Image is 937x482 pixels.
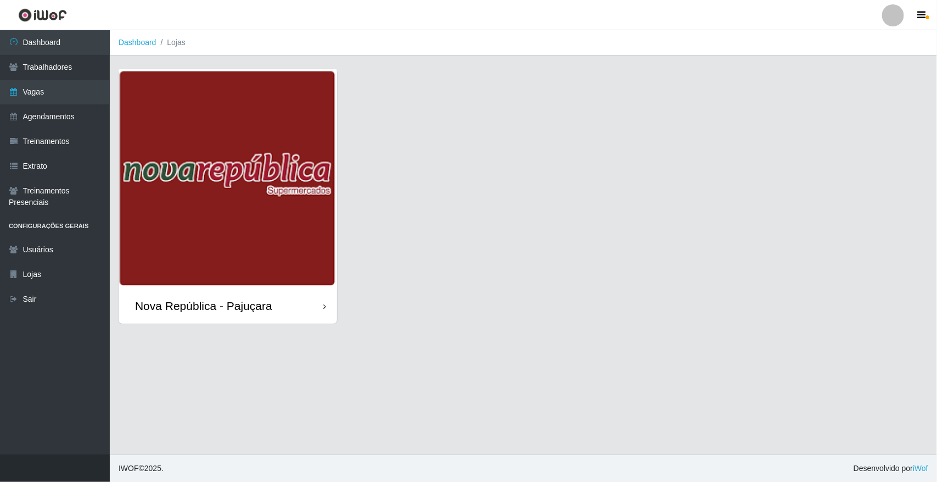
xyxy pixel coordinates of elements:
[18,8,67,22] img: CoreUI Logo
[156,37,186,48] li: Lojas
[119,463,164,474] span: © 2025 .
[119,38,156,47] a: Dashboard
[854,463,928,474] span: Desenvolvido por
[110,30,937,56] nav: breadcrumb
[913,464,928,473] a: iWof
[119,464,139,473] span: IWOF
[119,69,337,288] img: cardImg
[135,299,272,313] div: Nova República - Pajuçara
[119,69,337,324] a: Nova República - Pajuçara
